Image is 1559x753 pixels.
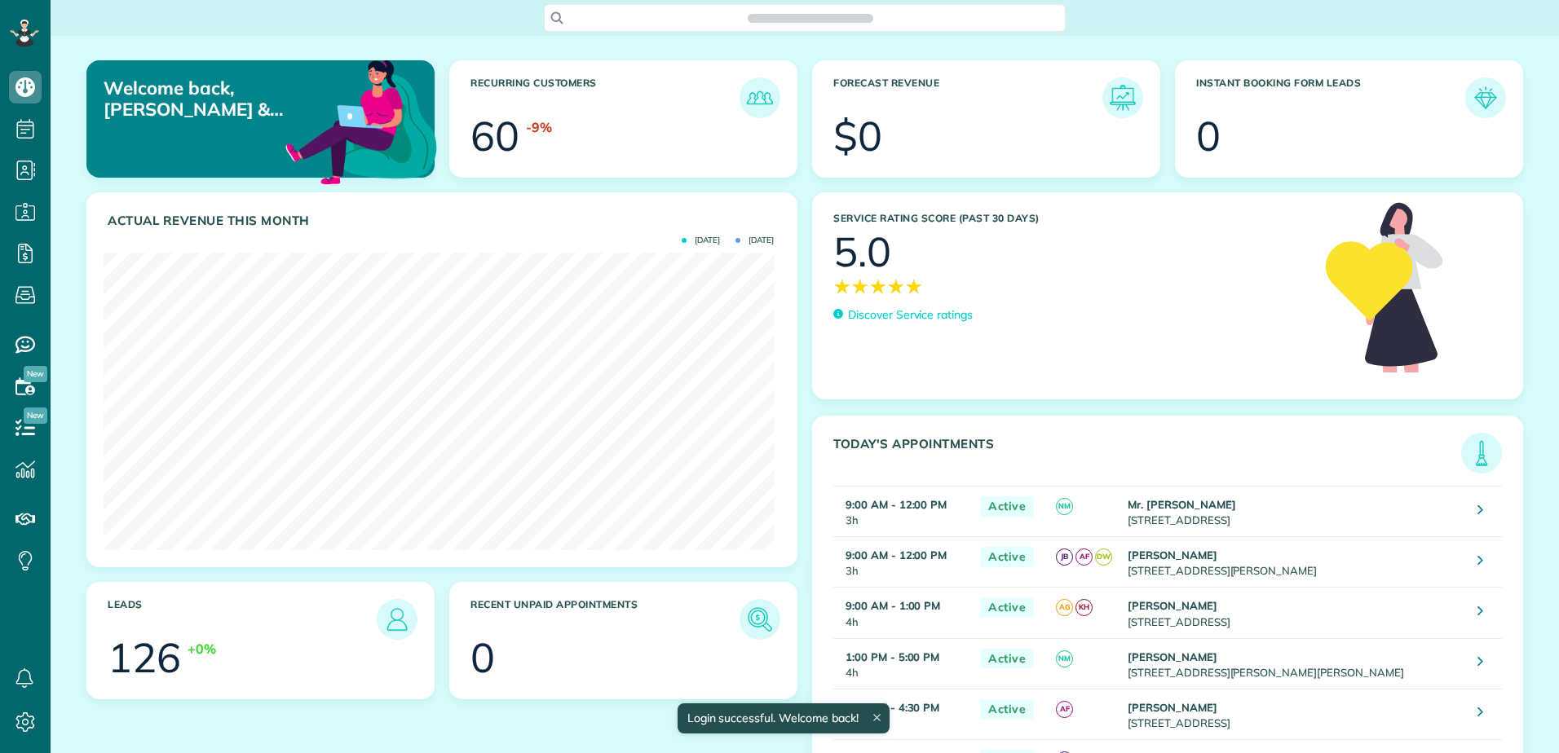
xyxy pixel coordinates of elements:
td: [STREET_ADDRESS][PERSON_NAME][PERSON_NAME] [1124,638,1466,689]
span: AF [1056,701,1073,718]
div: 60 [470,116,519,156]
span: JB [1056,548,1073,566]
div: -9% [526,118,552,137]
span: New [24,366,47,382]
span: DW [1095,548,1112,566]
td: 4h [833,638,972,689]
strong: Mr. [PERSON_NAME] [1128,498,1235,511]
div: 0 [1196,116,1221,156]
span: AG [1056,599,1073,616]
span: ★ [833,272,851,301]
span: [DATE] [735,236,774,244]
h3: Recent unpaid appointments [470,599,740,640]
div: 0 [470,637,495,678]
span: New [24,407,47,424]
p: Discover Service ratings [848,306,973,324]
td: 3h [833,487,972,537]
span: ★ [869,272,887,301]
h3: Instant Booking Form Leads [1196,77,1465,118]
strong: [PERSON_NAME] [1128,548,1217,561]
span: NM [1056,650,1073,667]
img: icon_unpaid_appointments-47b8ce3997adf2238b356f14209ab4cced10bd1f174958f3ca8f1d0dd7fffeee.png [744,603,776,636]
strong: [PERSON_NAME] [1128,701,1217,714]
div: Login successful. Welcome back! [677,703,889,733]
strong: [PERSON_NAME] [1128,650,1217,663]
span: ★ [905,272,923,301]
p: Welcome back, [PERSON_NAME] & [PERSON_NAME]! [104,77,324,121]
img: icon_recurring_customers-cf858462ba22bcd05b5a5880d41d6543d210077de5bb9ebc9590e49fd87d84ed.png [744,81,776,114]
h3: Leads [108,599,377,640]
h3: Forecast Revenue [833,77,1102,118]
div: 126 [108,637,181,678]
img: dashboard_welcome-42a62b7d889689a78055ac9021e634bf52bae3f8056760290aed330b23ab8690.png [282,42,440,200]
span: ★ [887,272,905,301]
img: icon_forecast_revenue-8c13a41c7ed35a8dcfafea3cbb826a0462acb37728057bba2d056411b612bbbe.png [1106,81,1139,114]
h3: Service Rating score (past 30 days) [833,213,1309,224]
span: Active [980,699,1034,720]
span: Active [980,547,1034,567]
div: $0 [833,116,882,156]
span: KH [1075,599,1093,616]
td: [STREET_ADDRESS] [1124,487,1466,537]
h3: Recurring Customers [470,77,740,118]
img: icon_todays_appointments-901f7ab196bb0bea1936b74009e4eb5ffbc2d2711fa7634e0d609ed5ef32b18b.png [1465,437,1498,469]
a: Discover Service ratings [833,306,973,324]
strong: 9:00 AM - 12:00 PM [846,548,947,561]
span: [DATE] [682,236,720,244]
span: Active [980,649,1034,669]
h3: Actual Revenue this month [108,214,780,228]
span: Active [980,496,1034,517]
td: [STREET_ADDRESS] [1124,588,1466,638]
div: +0% [188,640,216,658]
span: Search ZenMaid… [764,10,856,26]
strong: 9:00 AM - 1:00 PM [846,599,940,612]
h3: Today's Appointments [833,437,1461,473]
td: 3h 30 [833,689,972,739]
span: Active [980,597,1034,618]
strong: [PERSON_NAME] [1128,599,1217,612]
div: 5.0 [833,231,891,272]
strong: 1:00 PM - 5:00 PM [846,650,939,663]
span: ★ [851,272,869,301]
img: icon_form_leads-04211a6a04a5b2264e4ee56bc0799ec3eb69b7e499cbb523a139df1d13a81ae0.png [1469,81,1502,114]
td: [STREET_ADDRESS] [1124,689,1466,739]
strong: 1:00 PM - 4:30 PM [846,701,939,714]
td: 3h [833,537,972,588]
strong: 9:00 AM - 12:00 PM [846,498,947,511]
span: NM [1056,498,1073,515]
img: icon_leads-1bed01f49abd5b7fead27621c3d59655bb73ed531f8eeb49469d10e621d6b896.png [381,603,413,636]
td: [STREET_ADDRESS][PERSON_NAME] [1124,537,1466,588]
td: 4h [833,588,972,638]
span: AF [1075,548,1093,566]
